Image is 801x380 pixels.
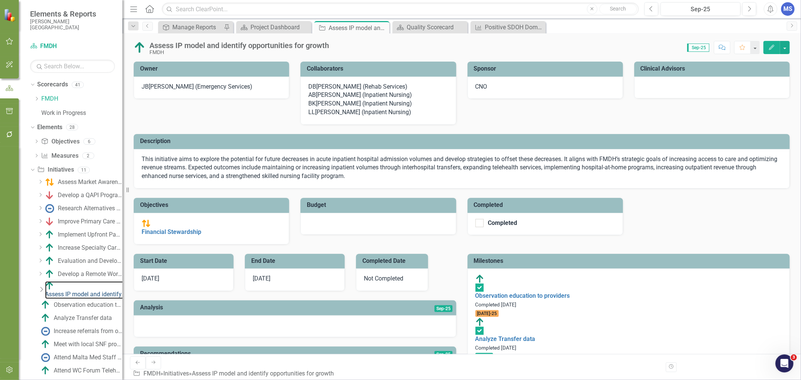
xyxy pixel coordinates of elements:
[54,341,122,348] div: Meet with local SNF providers to visualize growth opportunities
[45,270,54,279] img: Above Target
[316,91,412,100] div: [PERSON_NAME] (Inpatient Nursing)
[41,327,50,336] img: No Information
[140,258,230,264] h3: Start Date
[4,8,17,22] img: ClearPoint Strategy
[316,83,407,91] div: [PERSON_NAME] (Rehab Services)
[41,353,50,362] img: No Information
[39,299,122,311] a: Observation education to providers
[54,328,122,335] div: Increase referrals from outlying facilities to FMDH SNF by 20%
[41,300,50,309] img: Above Target
[133,369,337,378] div: » »
[160,23,222,32] a: Manage Reports
[475,353,493,360] span: Sep-25
[329,23,388,33] div: Assess IP model and identify opportunities for growth
[41,340,50,349] img: Above Target
[687,44,709,52] span: Sep-25
[661,2,741,16] button: Sep-25
[475,310,499,317] span: [DATE]-25
[172,23,222,32] div: Manage Reports
[45,191,54,200] img: Below Plan
[475,318,484,327] img: Above Target
[149,50,329,55] div: FMDH
[45,230,54,239] img: Above Target
[72,81,84,88] div: 41
[30,42,115,51] a: FMDH
[43,242,122,254] a: Increase Specialty Care Volume
[610,6,626,12] span: Search
[140,202,285,208] h3: Objectives
[474,258,786,264] h3: Milestones
[134,42,146,54] img: Above Target
[641,65,786,72] h3: Clinical Advisors
[37,123,62,132] a: Elements
[58,258,122,264] div: Evaluation and Development of the [US_STATE] High Value Network
[45,290,187,299] div: Assess IP model and identify opportunities for growth
[58,244,122,251] div: Increase Specialty Care Volume
[475,345,517,351] small: Completed [DATE]
[39,312,112,324] a: Analyze Transfer data
[472,23,544,32] a: Positive SDOH Domains
[192,370,334,377] div: Assess IP model and identify opportunities for growth
[54,315,112,321] div: Analyze Transfer data
[142,155,782,181] p: This initiative aims to explore the potential for future decreases in acute inpatient hospital ad...
[39,365,122,377] a: Attend WC Forum Telehealth Conference
[30,18,115,31] small: [PERSON_NAME][GEOGRAPHIC_DATA]
[475,335,536,342] a: Analyze Transfer data
[41,366,50,375] img: Above Target
[775,354,793,372] iframe: Intercom live chat
[43,189,122,201] a: Develop a QAPI Program
[58,179,122,185] div: Assess Market Awareness of Current Services
[39,338,122,350] a: Meet with local SNF providers to visualize growth opportunities
[238,23,309,32] a: Project Dashboard
[362,258,424,264] h3: Completed Date
[474,202,619,208] h3: Completed
[140,350,371,357] h3: Recommendations
[140,138,786,145] h3: Description
[599,4,637,14] button: Search
[140,304,315,311] h3: Analysis
[308,108,315,117] div: LL
[142,83,149,91] div: JB
[45,281,54,290] img: Above Target
[43,268,122,280] a: Develop a Remote Working Model
[434,305,453,312] span: Sep-25
[66,124,78,131] div: 28
[663,5,738,14] div: Sep-25
[308,91,316,100] div: AB
[791,354,797,360] span: 3
[142,228,201,235] a: Financial Stewardship
[43,202,122,214] a: Research Alternatives to Visiting Specialist Program
[39,325,122,337] a: Increase referrals from outlying facilities to FMDH SNF by 20%
[30,60,115,73] input: Search Below...
[45,243,54,252] img: Above Target
[163,370,189,377] a: Initiatives
[58,271,122,277] div: Develop a Remote Working Model
[45,281,187,299] a: Assess IP model and identify opportunities for growth
[45,217,54,226] img: Below Plan
[316,100,412,108] div: [PERSON_NAME] (Inpatient Nursing)
[142,275,159,282] span: [DATE]
[43,176,122,188] a: Assess Market Awareness of Current Services
[54,367,122,374] div: Attend WC Forum Telehealth Conference
[474,65,619,72] h3: Sponsor
[30,9,115,18] span: Elements & Reports
[58,218,122,225] div: Improve Primary Care Productivity
[251,258,341,264] h3: End Date
[308,83,316,91] div: DB
[143,370,160,377] a: FMDH
[39,351,122,363] a: Attend Malta Med Staff to bolster referral source and transfer process
[307,65,452,72] h3: Collaborators
[475,274,484,283] img: Above Target
[142,219,151,228] img: Caution
[41,314,50,323] img: Above Target
[781,2,795,16] button: MS
[82,152,94,159] div: 2
[434,351,453,358] span: Sep-25
[58,231,122,238] div: Implement Upfront Payment Processing and Estimates
[45,204,54,213] img: No Information
[394,23,466,32] a: Quality Scorecard
[37,166,74,174] a: Initiatives
[250,23,309,32] div: Project Dashboard
[78,167,90,173] div: 11
[315,108,411,117] div: [PERSON_NAME] (Inpatient Nursing)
